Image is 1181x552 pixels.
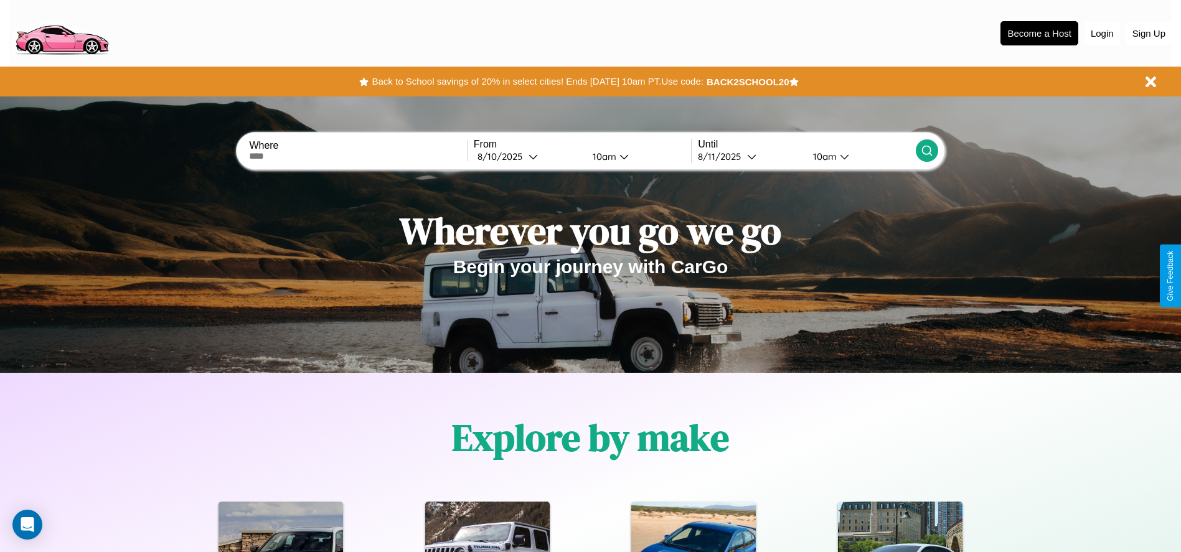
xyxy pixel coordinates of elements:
[803,150,916,163] button: 10am
[474,139,691,150] label: From
[452,412,729,463] h1: Explore by make
[1166,251,1175,301] div: Give Feedback
[698,139,915,150] label: Until
[1000,21,1078,45] button: Become a Host
[698,151,747,162] div: 8 / 11 / 2025
[249,140,466,151] label: Where
[9,6,114,58] img: logo
[586,151,619,162] div: 10am
[1126,22,1172,45] button: Sign Up
[478,151,529,162] div: 8 / 10 / 2025
[474,150,583,163] button: 8/10/2025
[12,510,42,540] div: Open Intercom Messenger
[1085,22,1120,45] button: Login
[369,73,706,90] button: Back to School savings of 20% in select cities! Ends [DATE] 10am PT.Use code:
[707,77,789,87] b: BACK2SCHOOL20
[583,150,692,163] button: 10am
[807,151,840,162] div: 10am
